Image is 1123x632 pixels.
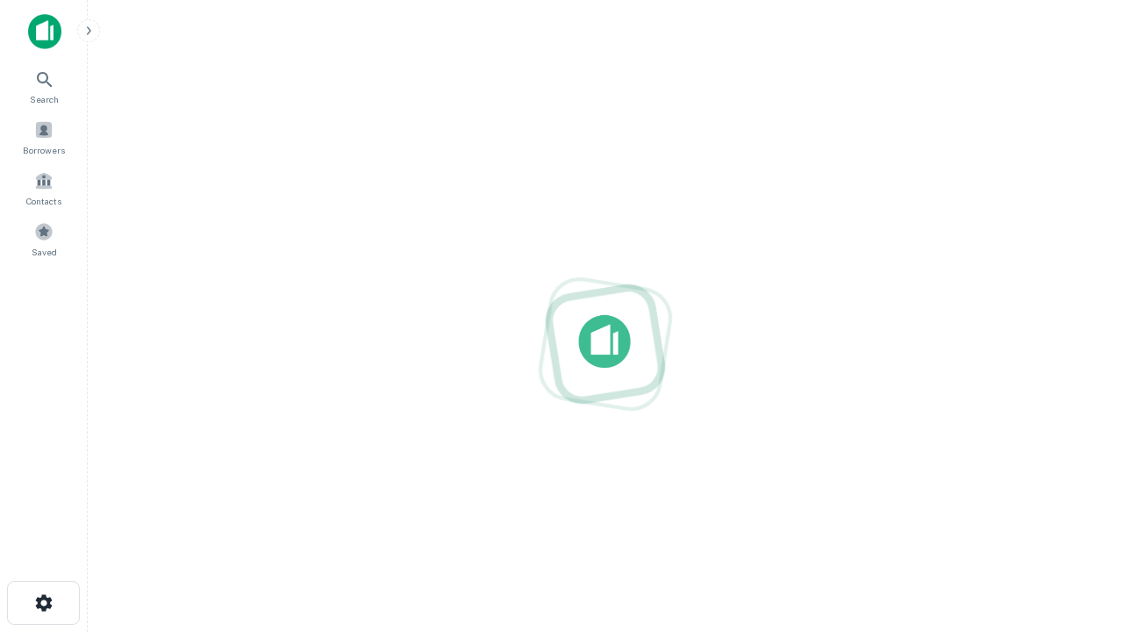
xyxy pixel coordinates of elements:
iframe: Chat Widget [1035,435,1123,520]
span: Saved [32,245,57,259]
a: Saved [5,215,82,262]
a: Borrowers [5,113,82,161]
span: Borrowers [23,143,65,157]
span: Contacts [26,194,61,208]
span: Search [30,92,59,106]
a: Contacts [5,164,82,212]
a: Search [5,62,82,110]
img: capitalize-icon.png [28,14,61,49]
